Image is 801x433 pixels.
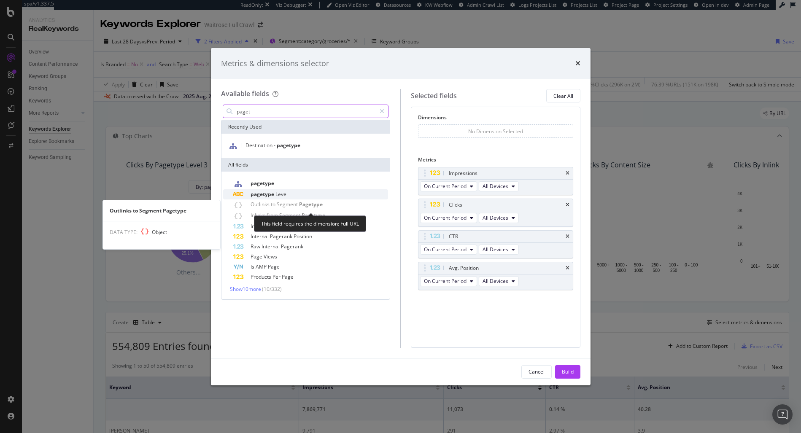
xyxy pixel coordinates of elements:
[251,233,270,240] span: Internal
[418,114,573,124] div: Dimensions
[424,214,467,221] span: On Current Period
[562,368,574,375] div: Build
[418,167,573,195] div: ImpressionstimesOn Current PeriodAll Devices
[264,253,277,260] span: Views
[275,191,288,198] span: Level
[479,181,519,191] button: All Devices
[468,128,523,135] div: No Dimension Selected
[103,207,220,214] div: Outlinks to Segment Pagetype
[251,191,275,198] span: pagetype
[575,58,580,69] div: times
[251,273,272,280] span: Products
[270,233,294,240] span: Pagerank
[274,142,277,149] span: -
[279,212,302,219] span: Segment
[420,181,477,191] button: On Current Period
[211,48,591,385] div: modal
[566,202,569,207] div: times
[566,266,569,271] div: times
[294,233,312,240] span: Position
[271,201,277,208] span: to
[251,201,271,208] span: Outlinks
[483,183,508,190] span: All Devices
[521,365,552,379] button: Cancel
[555,365,580,379] button: Build
[483,214,508,221] span: All Devices
[449,169,477,178] div: Impressions
[479,213,519,223] button: All Devices
[277,201,299,208] span: Segment
[479,245,519,255] button: All Devices
[251,243,262,250] span: Raw
[411,91,457,101] div: Selected fields
[546,89,580,102] button: Clear All
[230,285,261,293] span: Show 10 more
[483,246,508,253] span: All Devices
[245,142,274,149] span: Destination
[221,58,329,69] div: Metrics & dimensions selector
[424,183,467,190] span: On Current Period
[553,92,573,100] div: Clear All
[256,263,268,270] span: AMP
[529,368,545,375] div: Cancel
[302,212,325,219] span: Pagetype
[418,230,573,258] div: CTRtimesOn Current PeriodAll Devices
[251,263,256,270] span: Is
[418,156,573,167] div: Metrics
[479,276,519,286] button: All Devices
[262,285,282,293] span: ( 10 / 332 )
[424,277,467,285] span: On Current Period
[268,263,280,270] span: Page
[262,243,281,250] span: Internal
[420,245,477,255] button: On Current Period
[251,223,270,230] span: Internal
[418,262,573,290] div: Avg. PositiontimesOn Current PeriodAll Devices
[420,213,477,223] button: On Current Period
[251,253,264,260] span: Page
[483,277,508,285] span: All Devices
[221,120,390,134] div: Recently Used
[221,158,390,172] div: All fields
[251,212,267,219] span: Inlinks
[236,105,376,118] input: Search by field name
[420,276,477,286] button: On Current Period
[772,404,793,425] div: Open Intercom Messenger
[424,246,467,253] span: On Current Period
[282,273,294,280] span: Page
[449,232,458,241] div: CTR
[267,212,279,219] span: from
[277,142,300,149] span: pagetype
[566,234,569,239] div: times
[272,273,282,280] span: Per
[566,171,569,176] div: times
[449,201,462,209] div: Clicks
[281,243,303,250] span: Pagerank
[270,223,292,230] span: Pagerank
[221,89,269,98] div: Available fields
[299,201,323,208] span: Pagetype
[251,180,274,187] span: pagetype
[449,264,479,272] div: Avg. Position
[418,199,573,227] div: ClickstimesOn Current PeriodAll Devices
